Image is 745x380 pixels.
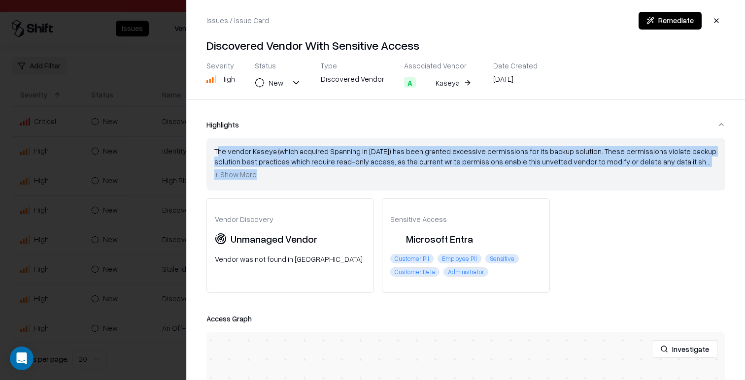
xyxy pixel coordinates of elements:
div: Microsoft Entra [390,231,473,246]
h4: Discovered Vendor With Sensitive Access [206,37,725,53]
div: Administrator [443,267,488,277]
div: Customer PII [390,254,434,263]
div: Sensitive Access [390,215,541,223]
div: Kaseya [436,78,460,88]
img: Kaseya [420,77,432,89]
span: + Show More [214,170,257,179]
div: The vendor Kaseya (which acquired Spanning in [DATE]) has been granted excessive permissions for ... [214,146,717,183]
div: [DATE] [493,74,538,88]
img: Microsoft Entra [390,233,402,245]
button: + Show More [214,167,257,183]
div: High [220,74,235,84]
button: Highlights [206,112,725,138]
div: Customer Data [390,267,440,277]
div: Issues / Issue Card [206,15,269,26]
div: Unmanaged Vendor [231,231,317,246]
div: Associated Vendor [404,61,474,70]
button: AKaseya [404,74,474,92]
button: Investigate [652,340,717,358]
div: Vendor Discovery [215,215,366,223]
div: Sensitive [485,254,519,263]
div: Highlights [206,138,725,301]
div: Status [255,61,301,70]
div: Vendor was not found in [GEOGRAPHIC_DATA] [215,254,366,264]
div: Severity [206,61,235,70]
div: Discovered Vendor [321,74,384,88]
div: Employee PII [438,254,481,263]
button: Remediate [639,12,702,30]
span: ... [706,157,711,166]
div: Type [321,61,384,70]
div: Access Graph [206,313,725,324]
div: Date Created [493,61,538,70]
div: New [269,78,283,88]
div: A [404,77,416,89]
